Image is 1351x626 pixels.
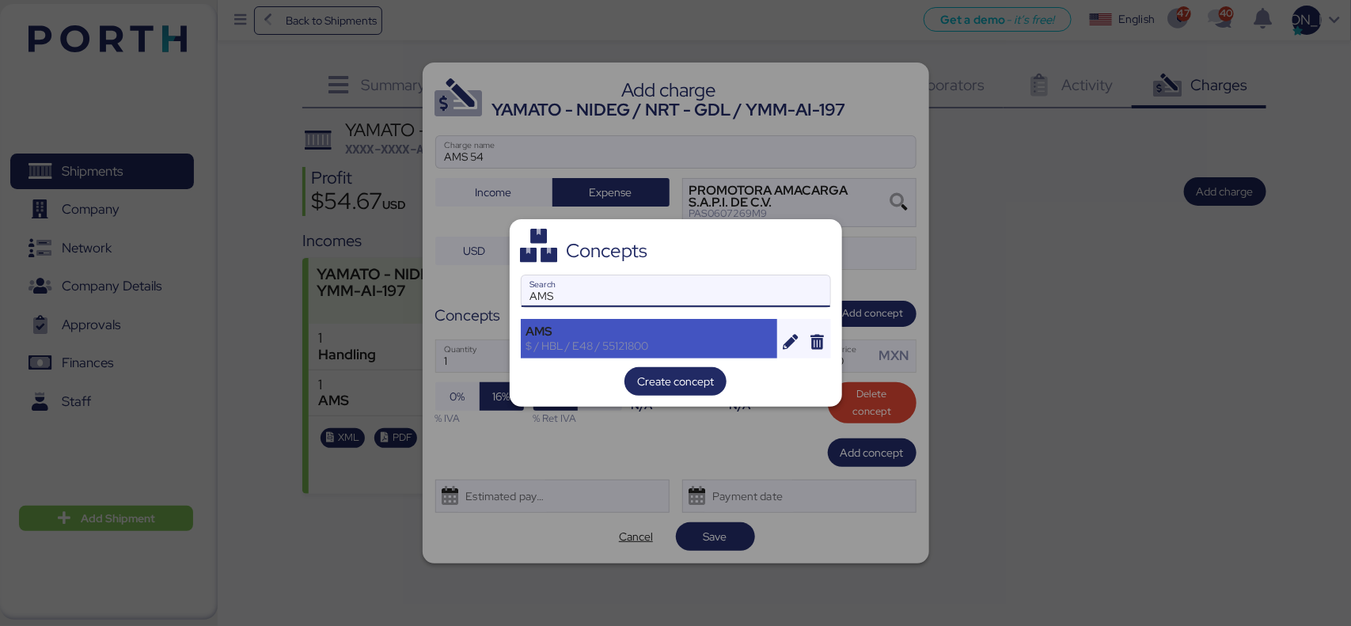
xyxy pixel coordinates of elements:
div: Concepts [566,244,647,258]
button: Create concept [624,367,727,396]
div: $ / HBL / E48 / 55121800 [526,339,772,353]
input: Search [522,275,830,307]
div: AMS [526,324,772,339]
span: Create concept [637,372,714,391]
